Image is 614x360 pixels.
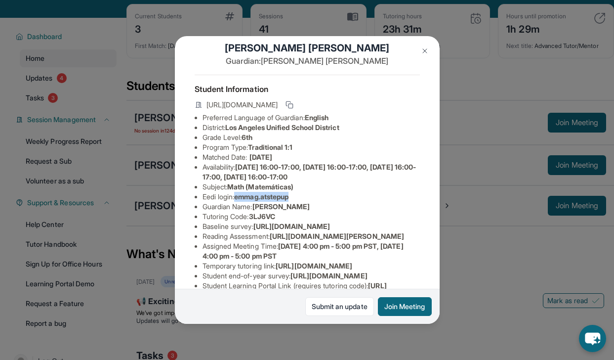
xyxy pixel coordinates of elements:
span: [DATE] 16:00-17:00, [DATE] 16:00-17:00, [DATE] 16:00-17:00, [DATE] 16:00-17:00 [203,163,416,181]
li: Student Learning Portal Link (requires tutoring code) : [203,281,420,301]
li: Program Type: [203,142,420,152]
span: emmag.atstepup [234,192,288,201]
span: Math (Matemáticas) [227,182,293,191]
span: [URL][DOMAIN_NAME] [206,100,278,110]
p: Guardian: [PERSON_NAME] [PERSON_NAME] [195,55,420,67]
span: [DATE] [249,153,272,161]
li: Grade Level: [203,133,420,142]
h1: [PERSON_NAME] [PERSON_NAME] [195,41,420,55]
li: Reading Assessment : [203,231,420,241]
button: Join Meeting [378,297,432,316]
span: English [305,113,329,122]
li: Baseline survey : [203,222,420,231]
span: 6th [242,133,252,141]
span: [URL][DOMAIN_NAME] [253,222,330,230]
li: Subject : [203,182,420,192]
button: Copy link [284,99,295,111]
li: Guardian Name : [203,202,420,212]
li: Student end-of-year survey : [203,271,420,281]
h4: Student Information [195,83,420,95]
li: District: [203,123,420,133]
span: Los Angeles Unified School District [225,123,339,132]
span: Traditional 1:1 [248,143,292,151]
span: 3LJ6VC [249,212,275,221]
button: chat-button [579,325,606,352]
span: [DATE] 4:00 pm - 5:00 pm PST, [DATE] 4:00 pm - 5:00 pm PST [203,242,404,260]
span: [URL][DOMAIN_NAME] [276,262,352,270]
span: [PERSON_NAME] [252,202,310,211]
span: [URL][DOMAIN_NAME][PERSON_NAME] [270,232,404,240]
li: Temporary tutoring link : [203,261,420,271]
li: Preferred Language of Guardian: [203,113,420,123]
span: [URL][DOMAIN_NAME] [290,271,367,280]
a: Submit an update [305,297,374,316]
li: Matched Date: [203,152,420,162]
li: Availability: [203,162,420,182]
li: Tutoring Code : [203,212,420,222]
li: Assigned Meeting Time : [203,241,420,261]
img: Close Icon [421,47,429,55]
li: Eedi login : [203,192,420,202]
